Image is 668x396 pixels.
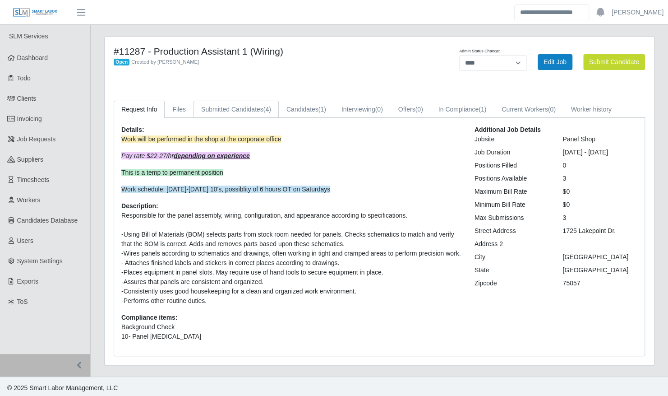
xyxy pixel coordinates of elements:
[114,101,165,118] a: Request Info
[556,200,644,210] div: $0
[17,156,43,163] span: Suppliers
[121,268,461,277] div: -Places equipment in panel slots. May require use of hand tools to secure equipment in place.
[121,322,461,332] li: Background Check
[131,59,199,65] span: Created by [PERSON_NAME]
[121,152,250,159] em: Pay rate $22-27/hr
[193,101,279,118] a: Submitted Candidates
[121,202,158,210] b: Description:
[556,174,644,183] div: 3
[121,249,461,258] div: -Wires panels according to schematics and drawings, often working in tight and cramped areas to p...
[263,106,271,113] span: (4)
[556,226,644,236] div: 1725 Lakepoint Dr.
[556,213,644,223] div: 3
[121,126,144,133] b: Details:
[121,186,330,193] span: Work schedule: [DATE]-[DATE] 10's, possiblity of 6 hours OT on Saturdays
[391,101,431,118] a: Offers
[556,279,644,288] div: 75057
[468,239,556,249] div: Address 2
[375,106,383,113] span: (0)
[121,277,461,287] div: -Assures that panels are consistent and organized.
[121,332,461,341] li: 10- Panel [MEDICAL_DATA]
[468,213,556,223] div: Max Submissions
[583,54,645,70] button: Submit Candidate
[121,169,223,176] span: This is a temp to permanent position
[17,217,78,224] span: Candidates Database
[17,298,28,305] span: ToS
[318,106,326,113] span: (1)
[279,101,334,118] a: Candidates
[415,106,423,113] span: (0)
[556,187,644,196] div: $0
[9,33,48,40] span: SLM Services
[174,152,250,159] strong: depending on experience
[121,258,461,268] div: - Attaches finished labels and stickers in correct places according to drawings.
[17,115,42,122] span: Invoicing
[468,187,556,196] div: Maximum Bill Rate
[556,135,644,144] div: Panel Shop
[114,59,129,66] span: Open
[121,314,177,321] b: Compliance items:
[514,5,589,20] input: Search
[468,266,556,275] div: State
[17,135,56,143] span: Job Requests
[334,101,391,118] a: Interviewing
[563,101,619,118] a: Worker history
[17,237,34,244] span: Users
[121,211,461,220] div: Responsible for the panel assembly, wiring, configuration, and appearance according to specificat...
[121,135,281,143] span: Work will be performed in the shop at the corporate office
[17,54,48,61] span: Dashboard
[7,384,118,391] span: © 2025 Smart Labor Management, LLC
[165,101,193,118] a: Files
[538,54,572,70] a: Edit Job
[468,148,556,157] div: Job Duration
[17,75,31,82] span: Todo
[17,278,38,285] span: Exports
[479,106,486,113] span: (1)
[468,135,556,144] div: Jobsite
[121,287,461,296] div: -Consistently uses good housekeeping for a clean and organized work environment.
[17,257,63,265] span: System Settings
[468,226,556,236] div: Street Address
[121,296,461,306] div: -Performs other routine duties.
[556,252,644,262] div: [GEOGRAPHIC_DATA]
[459,48,500,55] label: Admin Status Change:
[468,279,556,288] div: Zipcode
[17,95,37,102] span: Clients
[431,101,494,118] a: In Compliance
[556,161,644,170] div: 0
[548,106,556,113] span: (0)
[475,126,541,133] b: Additional Job Details
[468,174,556,183] div: Positions Available
[556,266,644,275] div: [GEOGRAPHIC_DATA]
[556,148,644,157] div: [DATE] - [DATE]
[114,46,418,57] h4: #11287 - Production Assistant 1 (Wiring)
[612,8,663,17] a: [PERSON_NAME]
[468,161,556,170] div: Positions Filled
[121,230,461,249] div: -Using Bill of Materials (BOM) selects parts from stock room needed for panels. Checks schematics...
[468,200,556,210] div: Minimum Bill Rate
[17,176,50,183] span: Timesheets
[494,101,563,118] a: Current Workers
[13,8,58,18] img: SLM Logo
[468,252,556,262] div: City
[17,196,41,204] span: Workers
